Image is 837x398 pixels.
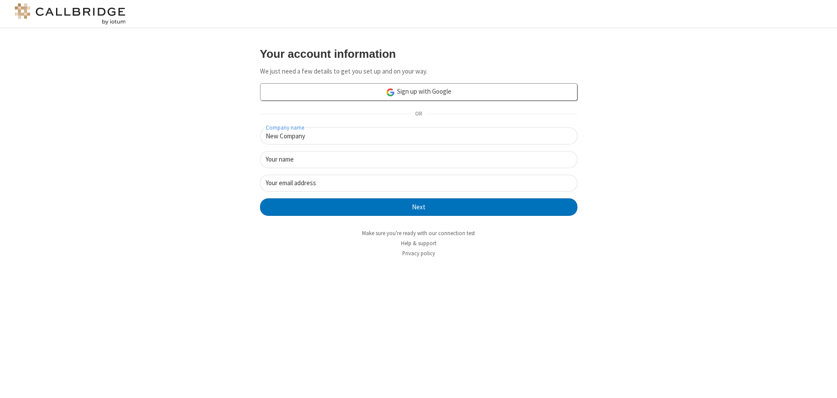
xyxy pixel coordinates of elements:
img: google-icon.png [386,88,395,97]
a: Privacy policy [402,250,435,257]
button: Next [260,198,577,216]
p: We just need a few details to get you set up and on your way. [260,67,577,77]
span: OR [411,108,426,120]
h3: Your account information [260,48,577,60]
a: Make sure you're ready with our connection test [362,229,475,237]
input: Company name [260,127,577,144]
a: Sign up with Google [260,83,577,101]
a: Help & support [401,240,436,247]
img: logo@2x.png [13,4,127,25]
input: Your name [260,151,577,168]
input: Your email address [260,175,577,192]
